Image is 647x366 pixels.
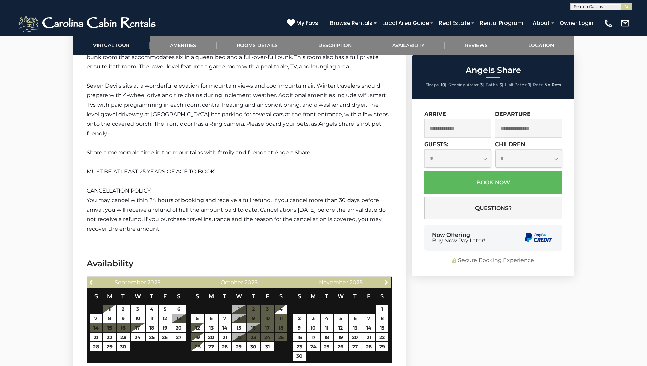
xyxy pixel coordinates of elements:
td: $270 [204,323,218,333]
a: 19 [191,333,204,342]
a: My Favs [287,19,320,28]
a: 12 [159,314,171,323]
td: $315 [158,333,172,342]
a: Previous [88,278,96,286]
td: $240 [292,333,306,342]
a: 1 [376,305,388,314]
td: $270 [204,314,218,323]
a: 22 [103,333,116,342]
a: 7 [219,314,231,323]
td: $240 [348,314,362,323]
a: 4 [275,305,287,314]
td: $243 [145,314,158,323]
a: 23 [117,333,130,342]
td: $315 [172,333,186,342]
td: $360 [376,333,389,342]
a: 29 [103,342,116,351]
span: Tuesday [325,293,328,300]
a: 17 [131,323,145,332]
a: 31 [261,342,274,351]
td: $240 [333,314,348,323]
td: $240 [306,333,320,342]
a: 12 [334,323,348,332]
td: $240 [306,323,320,333]
td: $445 [376,342,389,351]
td: $285 [376,304,389,314]
img: White-1-2.png [17,13,159,33]
td: $285 [362,314,375,323]
span: Friday [367,293,370,300]
td: $243 [130,304,145,314]
a: 19 [334,333,348,342]
a: 25 [321,342,333,351]
td: $270 [158,323,172,333]
a: 5 [159,305,171,314]
td: $270 [172,323,186,333]
a: Reviews [445,36,508,55]
a: Next [382,278,391,286]
a: 13 [349,323,362,332]
a: 8 [376,314,388,323]
span: Previous [89,279,94,285]
span: Tuesday [223,293,226,300]
a: 12 [191,323,204,332]
span: Friday [266,293,269,300]
img: mail-regular-white.png [620,18,630,28]
td: $240 [320,314,333,323]
a: 3 [307,314,320,323]
h3: Availability [87,258,392,270]
a: 28 [219,342,231,351]
a: 24 [307,342,320,351]
a: 20 [349,333,362,342]
label: Children [495,141,525,148]
a: 29 [376,342,388,351]
a: Availability [372,36,445,55]
li: | [505,80,531,89]
td: $240 [320,333,333,342]
td: $445 [362,342,375,351]
span: Wednesday [236,293,242,300]
a: 30 [117,342,130,351]
a: 27 [349,342,362,351]
td: $270 [232,323,247,333]
label: Arrive [424,111,446,117]
a: Rental Program [476,17,526,29]
a: 9 [117,314,130,323]
td: $270 [158,304,172,314]
span: Sleeps: [426,82,440,87]
td: $243 [130,323,145,333]
label: Departure [495,111,531,117]
td: $243 [116,333,130,342]
td: $270 [247,342,261,351]
td: $285 [376,314,389,323]
a: 1 [103,305,116,314]
span: Next [384,279,389,285]
td: $243 [89,314,103,323]
td: $360 [275,304,288,314]
a: 2 [293,314,306,323]
a: Browse Rentals [327,17,376,29]
td: $243 [103,314,116,323]
li: | [448,80,484,89]
a: 18 [146,323,158,332]
a: 14 [362,323,375,332]
a: 6 [349,314,362,323]
td: $240 [348,333,362,342]
a: Local Area Guide [379,17,432,29]
td: $270 [218,323,232,333]
a: Rooms Details [217,36,298,55]
a: 5 [191,314,204,323]
a: 3 [131,305,145,314]
span: Saturday [380,293,384,300]
span: Wednesday [135,293,141,300]
span: My Favs [296,19,318,27]
span: 2025 [147,279,160,286]
a: 25 [146,333,158,342]
a: 13 [205,323,218,332]
td: $243 [103,304,116,314]
td: $270 [204,342,218,351]
td: $445 [348,342,362,351]
a: 27 [172,333,186,342]
div: Secure Booking Experience [424,257,562,264]
span: Baths: [486,82,499,87]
